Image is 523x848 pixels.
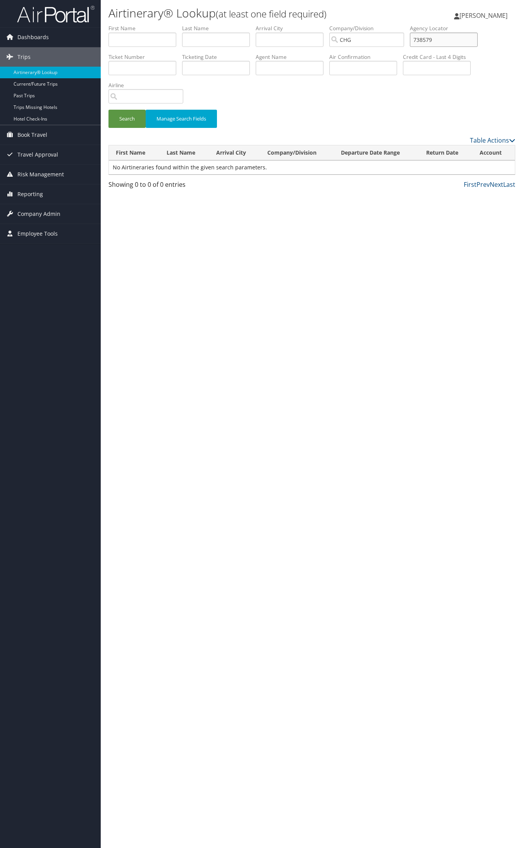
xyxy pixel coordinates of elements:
[473,145,515,160] th: Account: activate to sort column ascending
[182,24,256,32] label: Last Name
[160,145,209,160] th: Last Name: activate to sort column ascending
[108,110,146,128] button: Search
[490,180,503,189] a: Next
[329,24,410,32] label: Company/Division
[503,180,515,189] a: Last
[17,125,47,145] span: Book Travel
[17,165,64,184] span: Risk Management
[209,145,260,160] th: Arrival City: activate to sort column ascending
[109,160,515,174] td: No Airtineraries found within the given search parameters.
[256,24,329,32] label: Arrival City
[216,7,327,20] small: (at least one field required)
[17,28,49,47] span: Dashboards
[108,81,189,89] label: Airline
[410,24,483,32] label: Agency Locator
[403,53,477,61] label: Credit Card - Last 4 Digits
[17,184,43,204] span: Reporting
[17,204,60,224] span: Company Admin
[108,53,182,61] label: Ticket Number
[256,53,329,61] label: Agent Name
[108,24,182,32] label: First Name
[459,11,508,20] span: [PERSON_NAME]
[454,4,515,27] a: [PERSON_NAME]
[17,145,58,164] span: Travel Approval
[109,145,160,160] th: First Name: activate to sort column ascending
[470,136,515,145] a: Table Actions
[329,53,403,61] label: Air Confirmation
[108,5,380,21] h1: Airtinerary® Lookup
[17,5,95,23] img: airportal-logo.png
[146,110,217,128] button: Manage Search Fields
[419,145,473,160] th: Return Date: activate to sort column ascending
[334,145,419,160] th: Departure Date Range: activate to sort column ascending
[108,180,201,193] div: Showing 0 to 0 of 0 entries
[182,53,256,61] label: Ticketing Date
[17,224,58,243] span: Employee Tools
[260,145,334,160] th: Company/Division
[464,180,477,189] a: First
[477,180,490,189] a: Prev
[17,47,31,67] span: Trips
